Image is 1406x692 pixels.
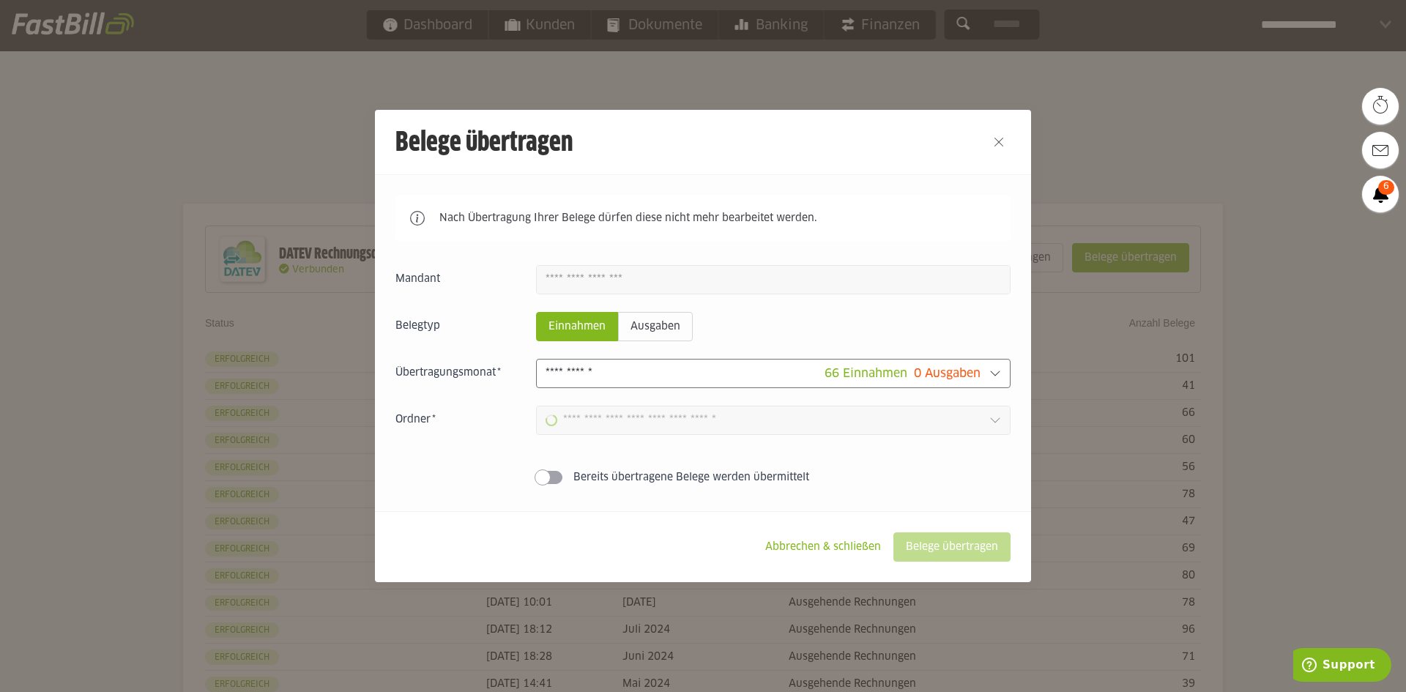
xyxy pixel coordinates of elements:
[825,368,907,379] span: 66 Einnahmen
[618,312,693,341] sl-radio-button: Ausgaben
[893,532,1011,562] sl-button: Belege übertragen
[914,368,981,379] span: 0 Ausgaben
[1293,648,1391,685] iframe: Öffnet ein Widget, in dem Sie weitere Informationen finden
[1378,180,1394,195] span: 6
[1362,176,1399,212] a: 6
[536,312,618,341] sl-radio-button: Einnahmen
[753,532,893,562] sl-button: Abbrechen & schließen
[395,470,1011,485] sl-switch: Bereits übertragene Belege werden übermittelt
